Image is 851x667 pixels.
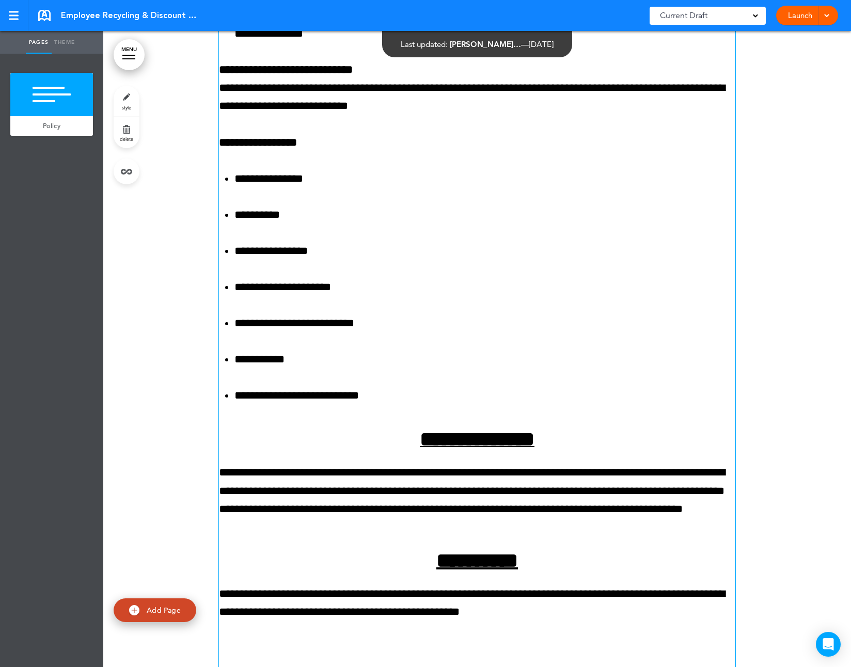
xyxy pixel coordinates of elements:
a: MENU [114,39,145,70]
div: — [401,40,554,48]
span: Current Draft [660,8,707,23]
div: Open Intercom Messenger [816,632,841,657]
a: Add Page [114,598,196,623]
span: delete [120,136,133,142]
span: [PERSON_NAME]… [450,39,521,49]
a: Policy [10,116,93,136]
a: Pages [26,31,52,54]
span: Last updated: [401,39,448,49]
span: Add Page [147,606,181,615]
a: Launch [784,6,816,25]
a: Theme [52,31,77,54]
a: style [114,86,139,117]
a: delete [114,117,139,148]
img: add.svg [129,605,139,615]
span: [DATE] [529,39,554,49]
span: style [122,104,131,110]
span: Employee Recycling & Discount Policy [61,10,200,21]
span: Policy [43,121,60,130]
